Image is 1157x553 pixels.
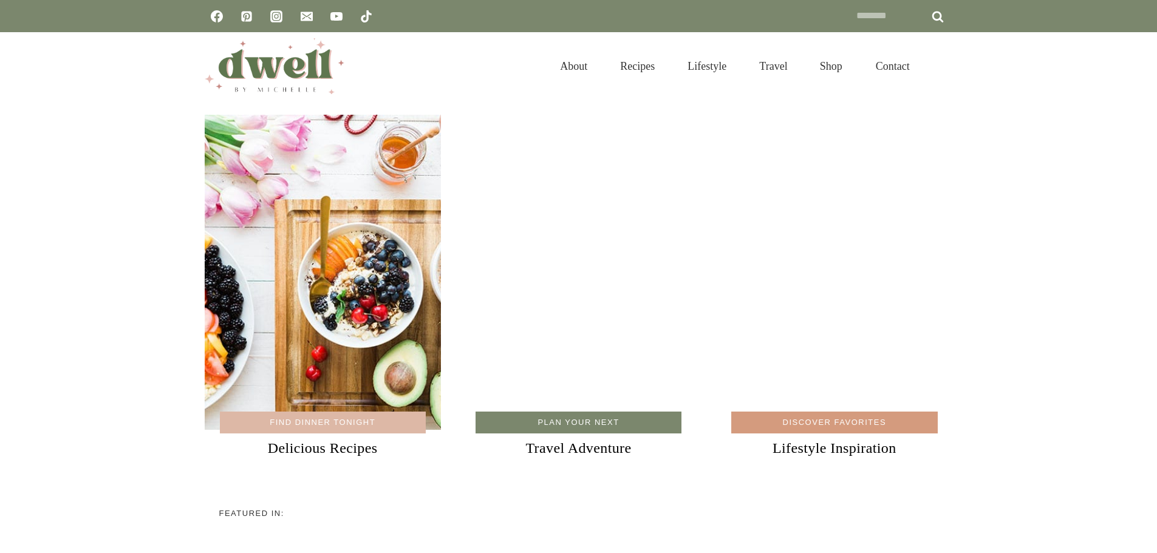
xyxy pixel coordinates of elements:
[354,4,378,29] a: TikTok
[544,45,926,87] nav: Primary Navigation
[804,45,859,87] a: Shop
[671,45,743,87] a: Lifestyle
[234,4,259,29] a: Pinterest
[205,4,229,29] a: Facebook
[295,4,319,29] a: Email
[743,45,804,87] a: Travel
[219,507,286,520] h5: featured in:
[544,45,604,87] a: About
[859,45,926,87] a: Contact
[295,473,938,553] div: Photo Gallery Carousel
[264,4,288,29] a: Instagram
[932,56,953,76] button: View Search Form
[324,4,349,29] a: YouTube
[205,38,344,94] img: DWELL by michelle
[604,45,671,87] a: Recipes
